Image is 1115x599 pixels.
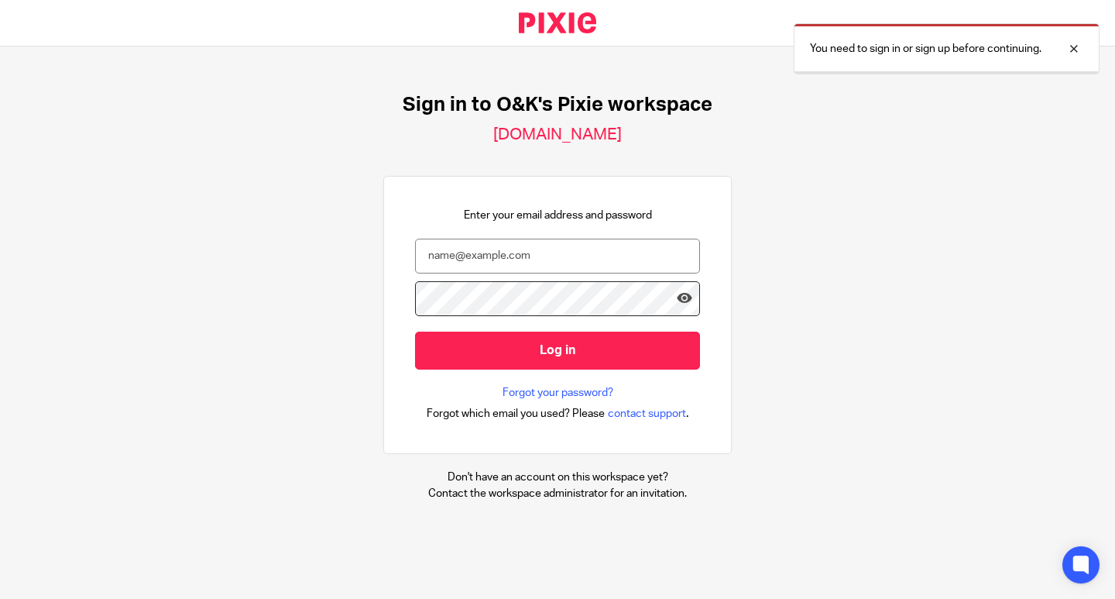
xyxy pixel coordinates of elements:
[415,239,700,274] input: name@example.com
[493,125,622,145] h2: [DOMAIN_NAME]
[608,406,686,422] span: contact support
[428,470,687,485] p: Don't have an account on this workspace yet?
[415,332,700,370] input: Log in
[428,486,687,501] p: Contact the workspace administrator for an invitation.
[810,41,1041,57] p: You need to sign in or sign up before continuing.
[503,385,613,401] a: Forgot your password?
[427,404,689,422] div: .
[464,208,652,223] p: Enter your email address and password
[427,406,605,422] span: Forgot which email you used? Please
[403,93,712,117] h1: Sign in to O&K's Pixie workspace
